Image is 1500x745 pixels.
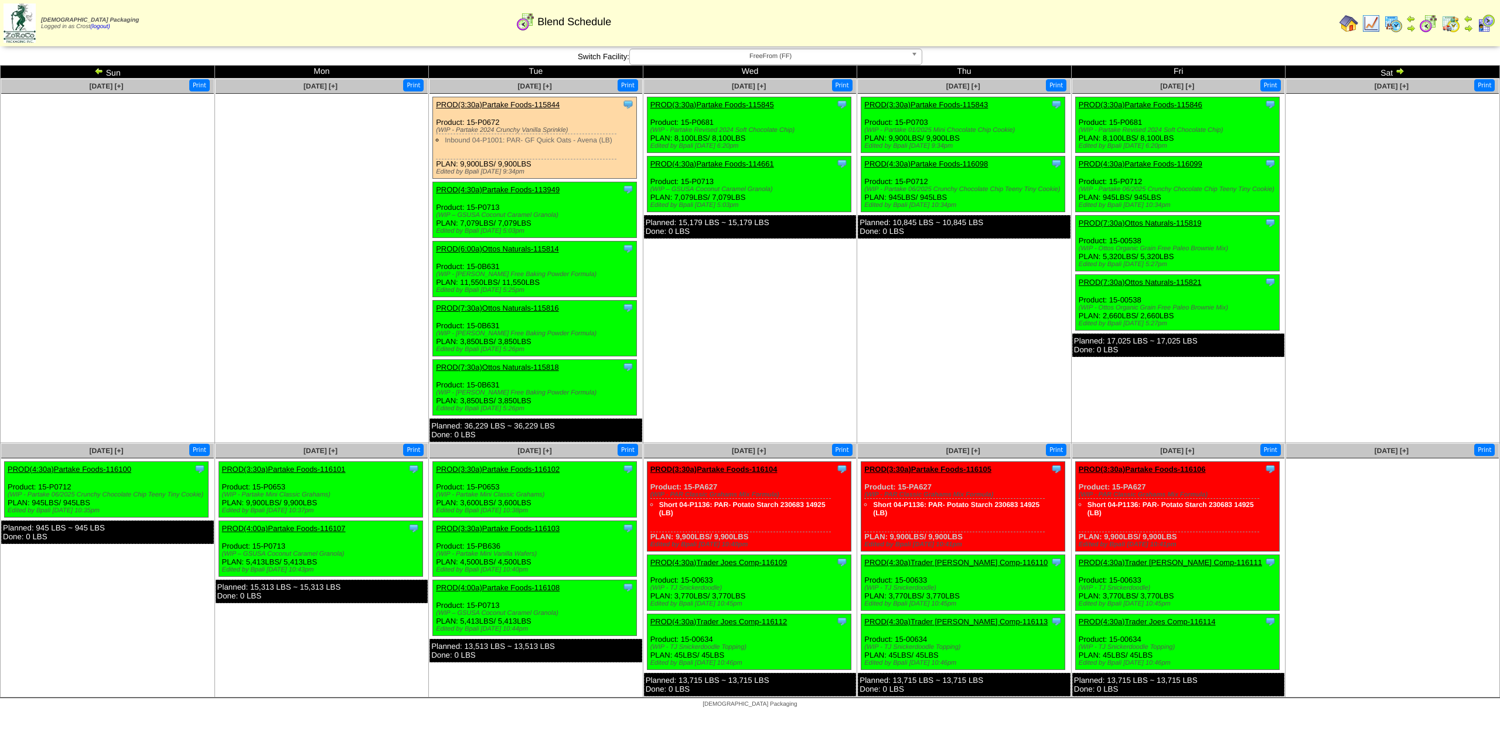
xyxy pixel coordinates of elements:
[1464,23,1473,33] img: arrowright.gif
[222,524,346,533] a: PROD(4:00a)Partake Foods-116107
[622,243,634,254] img: Tooltip
[436,287,636,294] div: Edited by Bpali [DATE] 5:25pm
[1079,541,1279,548] div: Edited by Bpali [DATE] 10:41pm
[1260,444,1281,456] button: Print
[1079,644,1279,651] div: (WIP - TJ Snickerdoodle Topping)
[635,49,906,63] span: FreeFrom (FF)
[445,136,612,144] a: Inbound 04-P1001: PAR- GF Quick Oats - Avena (LB)
[1264,217,1276,229] img: Tooltip
[650,142,851,149] div: Edited by Bpali [DATE] 6:20pm
[189,79,210,91] button: Print
[1072,673,1285,696] div: Planned: 13,715 LBS ~ 13,715 LBS Done: 0 LBS
[647,97,851,153] div: Product: 15-P0681 PLAN: 8,100LBS / 8,100LBS
[1160,447,1194,455] a: [DATE] [+]
[403,79,424,91] button: Print
[436,405,636,412] div: Edited by Bpali [DATE] 5:26pm
[1477,14,1495,33] img: calendarcustomer.gif
[1,521,214,544] div: Planned: 945 LBS ~ 945 LBS Done: 0 LBS
[433,462,637,518] div: Product: 15-P0653 PLAN: 3,600LBS / 3,600LBS
[861,157,1065,212] div: Product: 15-P0712 PLAN: 945LBS / 945LBS
[5,462,209,518] div: Product: 15-P0712 PLAN: 945LBS / 945LBS
[41,17,139,30] span: Logged in as Crost
[408,463,420,475] img: Tooltip
[1160,82,1194,90] span: [DATE] [+]
[832,79,853,91] button: Print
[622,98,634,110] img: Tooltip
[873,501,1039,517] a: Short 04-P1136: PAR- Potato Starch 230683 14925 (LB)
[89,447,123,455] a: [DATE] [+]
[1075,614,1279,670] div: Product: 15-00634 PLAN: 45LBS / 45LBS
[436,271,636,278] div: (WIP - [PERSON_NAME] Free Baking Powder Formula)
[304,447,337,455] span: [DATE] [+]
[864,600,1065,607] div: Edited by Bpali [DATE] 10:45pm
[1406,23,1416,33] img: arrowright.gif
[650,127,851,134] div: (WIP - Partake Revised 2024 Soft Chocolate Chip)
[1441,14,1460,33] img: calendarinout.gif
[861,614,1065,670] div: Product: 15-00634 PLAN: 45LBS / 45LBS
[1406,14,1416,23] img: arrowleft.gif
[946,82,980,90] a: [DATE] [+]
[622,302,634,314] img: Tooltip
[433,301,637,356] div: Product: 15-0B631 PLAN: 3,850LBS / 3,850LBS
[622,522,634,534] img: Tooltip
[644,215,857,239] div: Planned: 15,179 LBS ~ 15,179 LBS Done: 0 LBS
[1395,66,1404,76] img: arrowright.gif
[1375,82,1409,90] span: [DATE] [+]
[864,558,1048,567] a: PROD(4:30a)Trader [PERSON_NAME] Comp-116110
[4,4,36,43] img: zoroco-logo-small.webp
[1071,66,1286,79] td: Fri
[1474,444,1495,456] button: Print
[436,244,559,253] a: PROD(6:00a)Ottos Naturals-115814
[650,491,851,498] div: (WIP - PAR Classic Grahams Mix Formula)
[1075,216,1279,271] div: Product: 15-00538 PLAN: 5,320LBS / 5,320LBS
[1079,304,1279,311] div: (WIP - Ottos Organic Grain Free Paleo Brownie Mix)
[222,465,346,474] a: PROD(3:30a)Partake Foods-116101
[1079,127,1279,134] div: (WIP - Partake Revised 2024 Soft Chocolate Chip)
[436,227,636,234] div: Edited by Bpali [DATE] 5:03pm
[1,66,215,79] td: Sun
[8,507,208,514] div: Edited by Bpali [DATE] 10:35pm
[622,361,634,373] img: Tooltip
[1075,555,1279,611] div: Product: 15-00633 PLAN: 3,770LBS / 3,770LBS
[1072,334,1285,357] div: Planned: 17,025 LBS ~ 17,025 LBS Done: 0 LBS
[1051,556,1062,568] img: Tooltip
[650,186,851,193] div: (WIP – GSUSA Coconut Caramel Granola)
[832,444,853,456] button: Print
[1079,245,1279,252] div: (WIP - Ottos Organic Grain Free Paleo Brownie Mix)
[1079,142,1279,149] div: Edited by Bpali [DATE] 6:20pm
[732,82,766,90] a: [DATE] [+]
[8,491,208,498] div: (WIP ‐ Partake 06/2025 Crunchy Chocolate Chip Teeny Tiny Cookie)
[861,555,1065,611] div: Product: 15-00633 PLAN: 3,770LBS / 3,770LBS
[1079,186,1279,193] div: (WIP ‐ Partake 06/2025 Crunchy Chocolate Chip Teeny Tiny Cookie)
[858,215,1071,239] div: Planned: 10,845 LBS ~ 10,845 LBS Done: 0 LBS
[1079,617,1216,626] a: PROD(4:30a)Trader Joes Comp-116114
[1051,98,1062,110] img: Tooltip
[650,558,787,567] a: PROD(4:30a)Trader Joes Comp-116109
[946,447,980,455] a: [DATE] [+]
[89,82,123,90] a: [DATE] [+]
[1079,465,1206,474] a: PROD(3:30a)Partake Foods-116106
[436,185,560,194] a: PROD(4:30a)Partake Foods-113949
[433,360,637,416] div: Product: 15-0B631 PLAN: 3,850LBS / 3,850LBS
[222,566,422,573] div: Edited by Bpali [DATE] 10:43pm
[864,659,1065,666] div: Edited by Bpali [DATE] 10:46pm
[1075,275,1279,331] div: Product: 15-00538 PLAN: 2,660LBS / 2,660LBS
[703,701,797,707] span: [DEMOGRAPHIC_DATA] Packaging
[1339,14,1358,33] img: home.gif
[1464,14,1473,23] img: arrowleft.gif
[1075,97,1279,153] div: Product: 15-P0681 PLAN: 8,100LBS / 8,100LBS
[436,583,560,592] a: PROD(4:00a)Partake Foods-116108
[864,159,988,168] a: PROD(4:30a)Partake Foods-116098
[403,444,424,456] button: Print
[41,17,139,23] span: [DEMOGRAPHIC_DATA] Packaging
[436,625,636,632] div: Edited by Bpali [DATE] 10:44pm
[864,584,1065,591] div: (WIP - TJ Snickerdoodle)
[864,541,1065,548] div: Edited by Bpali [DATE] 10:41pm
[304,82,337,90] span: [DATE] [+]
[836,615,848,627] img: Tooltip
[518,447,552,455] span: [DATE] [+]
[836,98,848,110] img: Tooltip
